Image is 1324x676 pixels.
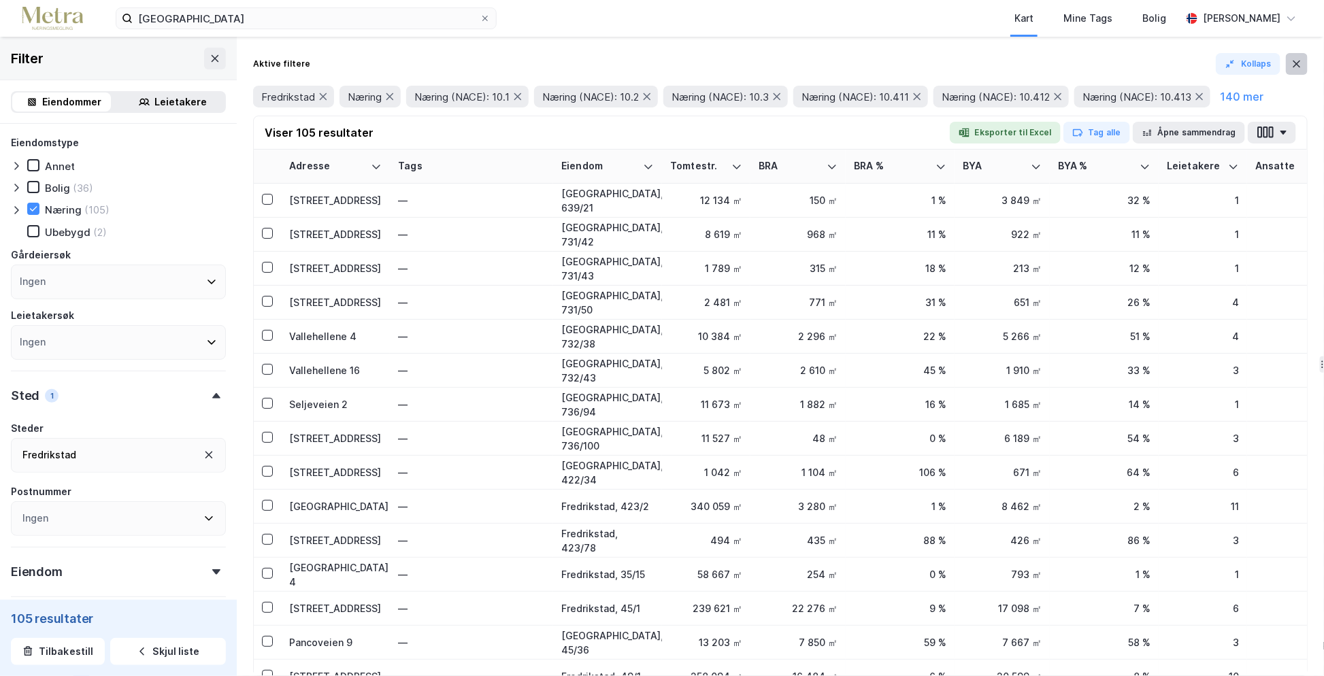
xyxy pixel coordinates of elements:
[1058,499,1151,513] div: 2 %
[1058,261,1151,275] div: 12 %
[854,193,946,207] div: 1 %
[398,160,545,173] div: Tags
[414,90,510,103] span: Næring (NACE): 10.1
[1142,10,1166,27] div: Bolig
[398,632,545,654] div: —
[561,322,654,351] div: [GEOGRAPHIC_DATA], 732/38
[670,295,742,309] div: 2 481 ㎡
[759,533,838,547] div: 435 ㎡
[348,90,382,103] span: Næring
[20,273,46,290] div: Ingen
[1167,193,1239,207] div: 1
[20,334,46,350] div: Ingen
[854,227,946,241] div: 11 %
[854,397,946,411] div: 16 %
[11,484,71,500] div: Postnummer
[22,447,76,463] div: Fredrikstad
[11,564,63,580] div: Eiendom
[561,390,654,419] div: [GEOGRAPHIC_DATA], 736/94
[963,363,1042,377] div: 1 910 ㎡
[561,254,654,283] div: [GEOGRAPHIC_DATA], 731/43
[45,203,82,216] div: Næring
[759,193,838,207] div: 150 ㎡
[561,601,654,615] div: Fredrikstad, 45/1
[110,638,226,665] button: Skjul liste
[942,90,1050,103] span: Næring (NACE): 10.412
[1167,227,1239,241] div: 1
[854,363,946,377] div: 45 %
[1167,465,1239,479] div: 6
[561,567,654,581] div: Fredrikstad, 35/15
[1058,397,1151,411] div: 14 %
[289,363,382,377] div: Vallehellene 16
[854,635,946,649] div: 59 %
[561,424,654,453] div: [GEOGRAPHIC_DATA], 736/100
[1167,329,1239,343] div: 4
[289,431,382,445] div: [STREET_ADDRESS]
[561,499,654,513] div: Fredrikstad, 423/2
[11,307,74,324] div: Leietakersøk
[670,227,742,241] div: 8 619 ㎡
[253,58,311,69] div: Aktive filtere
[398,496,545,518] div: —
[670,533,742,547] div: 494 ㎡
[11,638,105,665] button: Tilbakestill
[398,292,545,314] div: —
[854,295,946,309] div: 31 %
[759,363,838,377] div: 2 610 ㎡
[759,261,838,275] div: 315 ㎡
[289,261,382,275] div: [STREET_ADDRESS]
[963,465,1042,479] div: 671 ㎡
[963,261,1042,275] div: 213 ㎡
[854,329,946,343] div: 22 %
[854,533,946,547] div: 88 %
[561,186,654,215] div: [GEOGRAPHIC_DATA], 639/21
[963,601,1042,615] div: 17 098 ㎡
[1167,635,1239,649] div: 3
[11,135,79,151] div: Eiendomstype
[11,388,39,404] div: Sted
[45,182,70,195] div: Bolig
[1167,533,1239,547] div: 3
[11,247,71,263] div: Gårdeiersøk
[561,288,654,317] div: [GEOGRAPHIC_DATA], 731/50
[289,295,382,309] div: [STREET_ADDRESS]
[73,182,93,195] div: (36)
[670,601,742,615] div: 239 621 ㎡
[45,389,59,403] div: 1
[561,526,654,555] div: Fredrikstad, 423/78
[1058,295,1151,309] div: 26 %
[561,458,654,487] div: [GEOGRAPHIC_DATA], 422/34
[670,193,742,207] div: 12 134 ㎡
[289,193,382,207] div: [STREET_ADDRESS]
[759,465,838,479] div: 1 104 ㎡
[759,227,838,241] div: 968 ㎡
[289,397,382,411] div: Seljeveien 2
[1058,601,1151,615] div: 7 %
[1058,329,1151,343] div: 51 %
[963,329,1042,343] div: 5 266 ㎡
[1216,88,1268,105] button: 140 mer
[398,394,545,416] div: —
[398,326,545,348] div: —
[398,462,545,484] div: —
[1058,431,1151,445] div: 54 %
[11,611,226,627] div: 105 resultater
[22,7,83,31] img: metra-logo.256734c3b2bbffee19d4.png
[1167,499,1239,513] div: 11
[1167,567,1239,581] div: 1
[261,90,315,103] span: Fredrikstad
[561,356,654,385] div: [GEOGRAPHIC_DATA], 732/43
[265,124,374,141] div: Viser 105 resultater
[759,601,838,615] div: 22 276 ㎡
[398,224,545,246] div: —
[672,90,769,103] span: Næring (NACE): 10.3
[801,90,909,103] span: Næring (NACE): 10.411
[289,560,382,589] div: [GEOGRAPHIC_DATA] 4
[854,431,946,445] div: 0 %
[670,160,726,173] div: Tomtestr.
[1255,160,1311,173] div: Ansatte
[133,8,480,29] input: Søk på adresse, matrikkel, gårdeiere, leietakere eller personer
[398,360,545,382] div: —
[759,431,838,445] div: 48 ㎡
